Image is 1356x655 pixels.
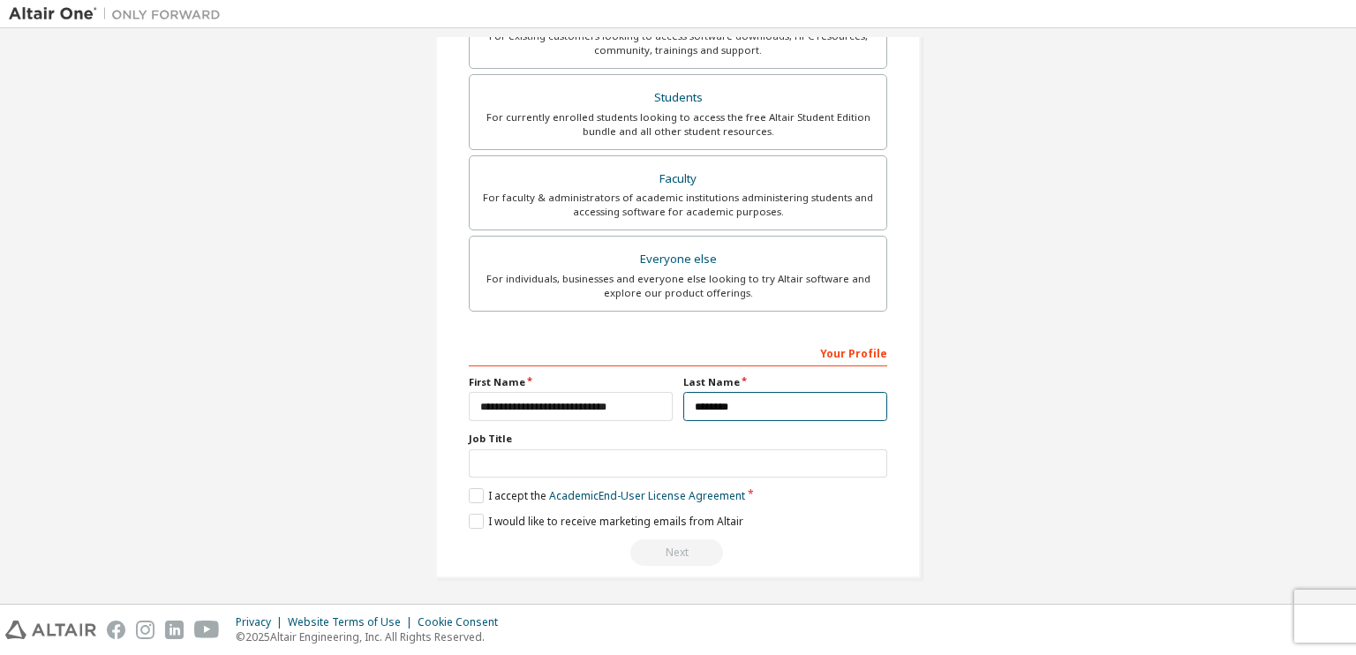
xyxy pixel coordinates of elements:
div: For currently enrolled students looking to access the free Altair Student Edition bundle and all ... [480,110,876,139]
div: Your Profile [469,338,887,366]
img: instagram.svg [136,621,154,639]
label: I would like to receive marketing emails from Altair [469,514,743,529]
div: For faculty & administrators of academic institutions administering students and accessing softwa... [480,191,876,219]
a: Academic End-User License Agreement [549,488,745,503]
div: Privacy [236,615,288,629]
img: facebook.svg [107,621,125,639]
div: Cookie Consent [418,615,508,629]
div: Students [480,86,876,110]
img: Altair One [9,5,230,23]
img: youtube.svg [194,621,220,639]
label: Last Name [683,375,887,389]
label: I accept the [469,488,745,503]
label: First Name [469,375,673,389]
img: altair_logo.svg [5,621,96,639]
div: For individuals, businesses and everyone else looking to try Altair software and explore our prod... [480,272,876,300]
div: Website Terms of Use [288,615,418,629]
img: linkedin.svg [165,621,184,639]
div: Faculty [480,167,876,192]
div: Everyone else [480,247,876,272]
div: For existing customers looking to access software downloads, HPC resources, community, trainings ... [480,29,876,57]
div: Read and acccept EULA to continue [469,539,887,566]
p: © 2025 Altair Engineering, Inc. All Rights Reserved. [236,629,508,644]
label: Job Title [469,432,887,446]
